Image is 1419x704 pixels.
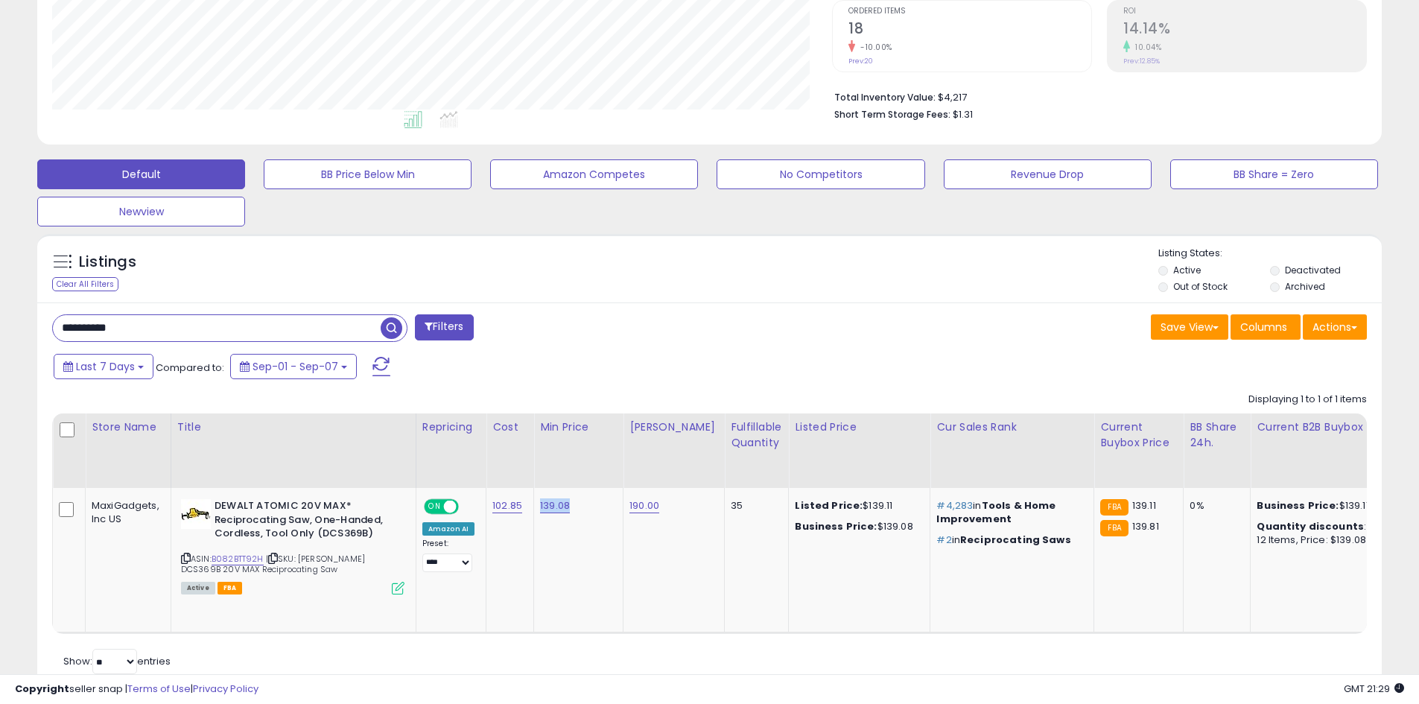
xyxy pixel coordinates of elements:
span: | SKU: [PERSON_NAME] DCS369B 20V MAX Reciprocating Saw [181,553,365,575]
div: 0% [1190,499,1239,513]
div: Listed Price [795,419,924,435]
b: Business Price: [1257,498,1339,513]
div: Current B2B Buybox Price [1257,419,1408,435]
span: #4,283 [936,498,973,513]
div: $139.11 [1257,499,1403,513]
div: [PERSON_NAME] [629,419,718,435]
div: Displaying 1 to 1 of 1 items [1248,393,1367,407]
div: Current Buybox Price [1100,419,1177,451]
span: ROI [1123,7,1366,16]
button: Columns [1231,314,1301,340]
div: Preset: [422,539,474,572]
div: BB Share 24h. [1190,419,1244,451]
div: : [1257,520,1403,533]
label: Deactivated [1285,264,1341,276]
p: in [936,499,1082,526]
small: -10.00% [855,42,892,53]
a: Terms of Use [127,682,191,696]
small: 10.04% [1130,42,1161,53]
button: No Competitors [717,159,924,189]
button: Amazon Competes [490,159,698,189]
small: Prev: 20 [848,57,873,66]
a: B082BTT92H [212,553,264,565]
span: 139.11 [1132,498,1156,513]
a: 139.08 [540,498,570,513]
a: 190.00 [629,498,659,513]
small: Prev: 12.85% [1123,57,1160,66]
span: Ordered Items [848,7,1091,16]
span: $1.31 [953,107,973,121]
button: Actions [1303,314,1367,340]
button: Default [37,159,245,189]
label: Archived [1285,280,1325,293]
button: Last 7 Days [54,354,153,379]
img: 41yb+LVRQNL._SL40_.jpg [181,499,211,529]
span: Reciprocating Saws [960,533,1071,547]
div: ASIN: [181,499,404,593]
label: Out of Stock [1173,280,1228,293]
small: FBA [1100,499,1128,516]
b: DEWALT ATOMIC 20V MAX* Reciprocating Saw, One-Handed, Cordless, Tool Only (DCS369B) [215,499,396,545]
div: Amazon AI [422,522,474,536]
div: Min Price [540,419,617,435]
button: Save View [1151,314,1228,340]
div: 35 [731,499,777,513]
div: seller snap | | [15,682,258,697]
div: Store Name [92,419,165,435]
li: $4,217 [834,87,1356,105]
p: Listing States: [1158,247,1382,261]
div: Title [177,419,410,435]
button: Revenue Drop [944,159,1152,189]
div: 12 Items, Price: $139.08 [1257,533,1403,547]
span: FBA [218,582,243,594]
b: Quantity discounts [1257,519,1364,533]
button: Sep-01 - Sep-07 [230,354,357,379]
p: in [936,533,1082,547]
button: Filters [415,314,473,340]
span: 2025-09-15 21:29 GMT [1344,682,1404,696]
span: Tools & Home Improvement [936,498,1055,526]
span: All listings currently available for purchase on Amazon [181,582,215,594]
div: Clear All Filters [52,277,118,291]
a: 102.85 [492,498,522,513]
b: Short Term Storage Fees: [834,108,950,121]
label: Active [1173,264,1201,276]
div: $139.11 [795,499,918,513]
h2: 18 [848,20,1091,40]
b: Total Inventory Value: [834,91,936,104]
span: #2 [936,533,951,547]
div: MaxiGadgets, Inc US [92,499,159,526]
a: Privacy Policy [193,682,258,696]
div: Repricing [422,419,480,435]
b: Listed Price: [795,498,863,513]
b: Business Price: [795,519,877,533]
span: Columns [1240,320,1287,334]
h5: Listings [79,252,136,273]
h2: 14.14% [1123,20,1366,40]
div: Fulfillable Quantity [731,419,782,451]
span: Sep-01 - Sep-07 [253,359,338,374]
div: Cost [492,419,527,435]
span: Show: entries [63,654,171,668]
span: ON [425,501,444,513]
span: Compared to: [156,361,224,375]
div: Cur Sales Rank [936,419,1088,435]
button: Newview [37,197,245,226]
strong: Copyright [15,682,69,696]
button: BB Price Below Min [264,159,472,189]
small: FBA [1100,520,1128,536]
button: BB Share = Zero [1170,159,1378,189]
div: $139.08 [795,520,918,533]
span: Last 7 Days [76,359,135,374]
span: 139.81 [1132,519,1159,533]
span: OFF [457,501,480,513]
